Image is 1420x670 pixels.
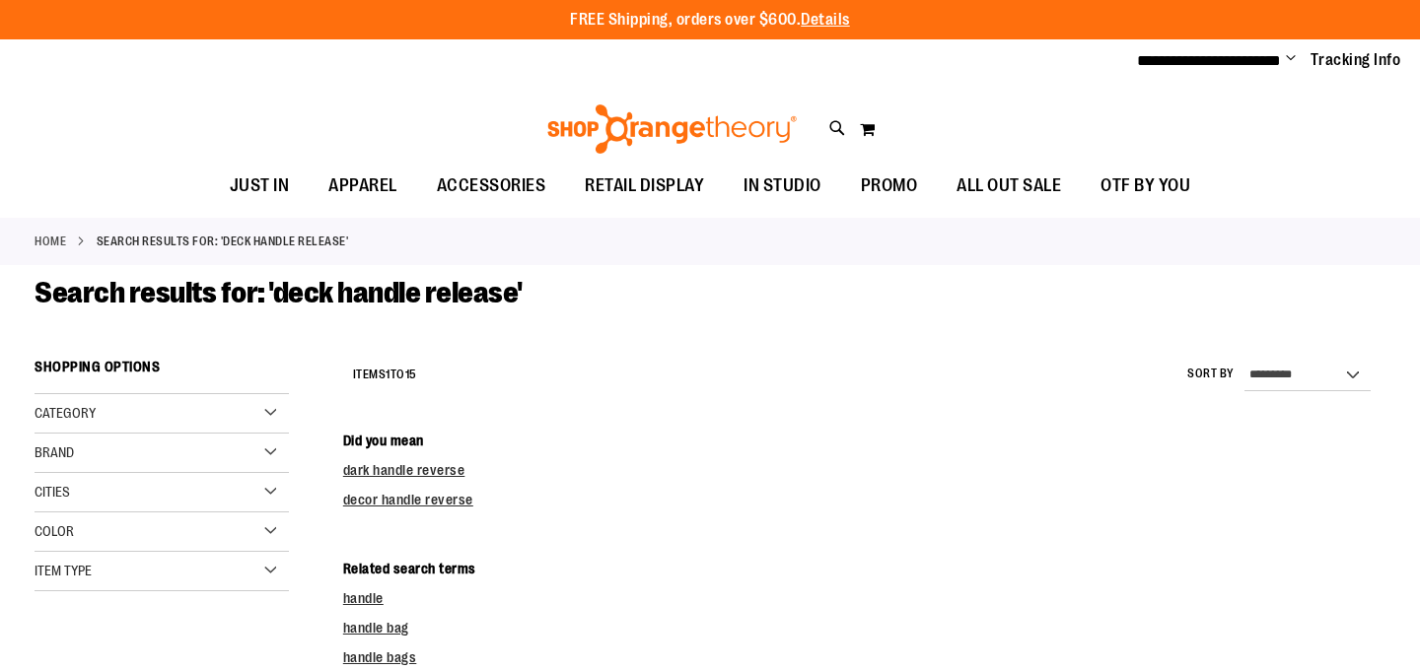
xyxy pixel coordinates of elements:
[35,405,96,421] span: Category
[744,164,821,208] span: IN STUDIO
[343,559,1385,578] dt: Related search terms
[1286,50,1296,70] button: Account menu
[386,368,390,381] span: 1
[328,164,397,208] span: APPAREL
[343,462,465,478] a: dark handle reverse
[1100,164,1190,208] span: OTF BY YOU
[1311,49,1401,71] a: Tracking Info
[957,164,1061,208] span: ALL OUT SALE
[343,649,417,665] a: handle bags
[35,350,289,394] strong: Shopping Options
[437,164,546,208] span: ACCESSORIES
[544,104,800,154] img: Shop Orangetheory
[585,164,704,208] span: RETAIL DISPLAY
[35,484,70,500] span: Cities
[801,11,850,29] a: Details
[353,360,417,390] h2: Items to
[343,590,384,606] a: handle
[230,164,290,208] span: JUST IN
[35,444,74,460] span: Brand
[35,233,66,250] a: Home
[35,523,74,539] span: Color
[1187,366,1235,382] label: Sort By
[343,492,473,507] a: decor handle reverse
[343,431,1385,450] dt: Did you mean
[343,620,409,636] a: handle bag
[405,368,417,381] span: 15
[861,164,918,208] span: PROMO
[97,233,349,250] strong: Search results for: 'deck handle release'
[35,563,92,578] span: Item Type
[570,9,850,32] p: FREE Shipping, orders over $600.
[35,276,523,309] span: Search results for: 'deck handle release'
